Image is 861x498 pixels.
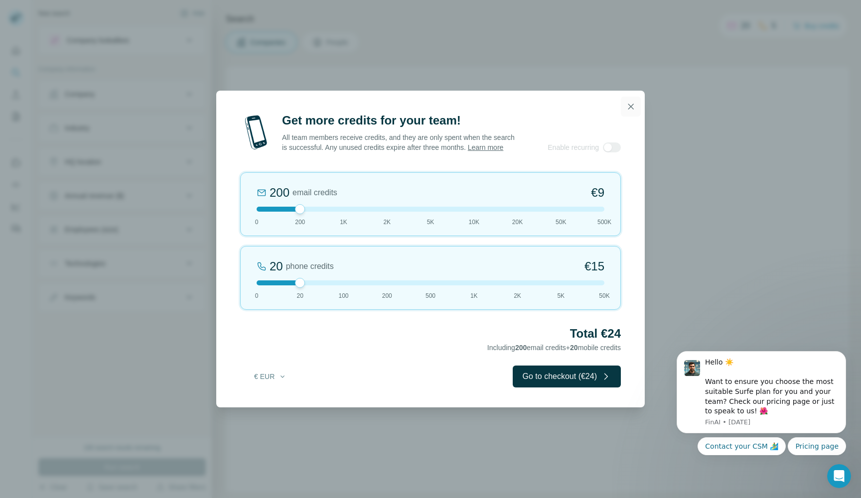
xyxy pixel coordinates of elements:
span: 200 [515,344,527,352]
span: 200 [382,291,392,300]
span: 20 [297,291,303,300]
span: 1K [340,218,347,227]
span: 5K [427,218,434,227]
span: 20 [570,344,578,352]
span: 10K [469,218,479,227]
span: Including email credits + mobile credits [487,344,621,352]
span: €15 [584,258,604,274]
span: Enable recurring [548,142,599,152]
span: 0 [255,291,259,300]
span: 0 [255,218,259,227]
span: phone credits [286,260,334,272]
button: Go to checkout (€24) [513,366,621,387]
span: 2K [514,291,521,300]
iframe: Intercom live chat [827,464,851,488]
h2: Total €24 [240,326,621,342]
button: € EUR [247,368,293,385]
span: 500K [597,218,611,227]
p: All team members receive credits, and they are only spent when the search is successful. Any unus... [282,132,516,152]
div: 200 [270,185,289,201]
span: 200 [295,218,305,227]
span: 5K [557,291,565,300]
span: email credits [292,187,337,199]
span: 100 [338,291,348,300]
span: 50K [599,291,609,300]
a: Learn more [468,143,504,151]
span: €9 [591,185,604,201]
span: 1K [470,291,478,300]
img: mobile-phone [240,113,272,152]
span: 500 [426,291,435,300]
span: 20K [512,218,523,227]
div: 20 [270,258,283,274]
span: 50K [556,218,566,227]
span: 2K [383,218,391,227]
iframe: Intercom notifications message [662,320,861,471]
